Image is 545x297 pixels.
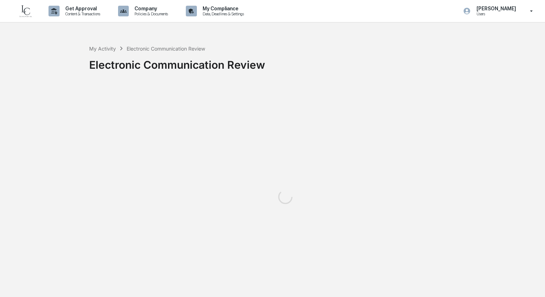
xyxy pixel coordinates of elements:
p: Data, Deadlines & Settings [197,11,248,16]
p: Policies & Documents [129,11,172,16]
p: Company [129,6,172,11]
p: Content & Transactions [60,11,104,16]
div: Electronic Communication Review [89,53,541,71]
p: Users [471,11,520,16]
img: logo [17,4,34,18]
p: [PERSON_NAME] [471,6,520,11]
div: Electronic Communication Review [127,46,205,52]
p: My Compliance [197,6,248,11]
p: Get Approval [60,6,104,11]
div: My Activity [89,46,116,52]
